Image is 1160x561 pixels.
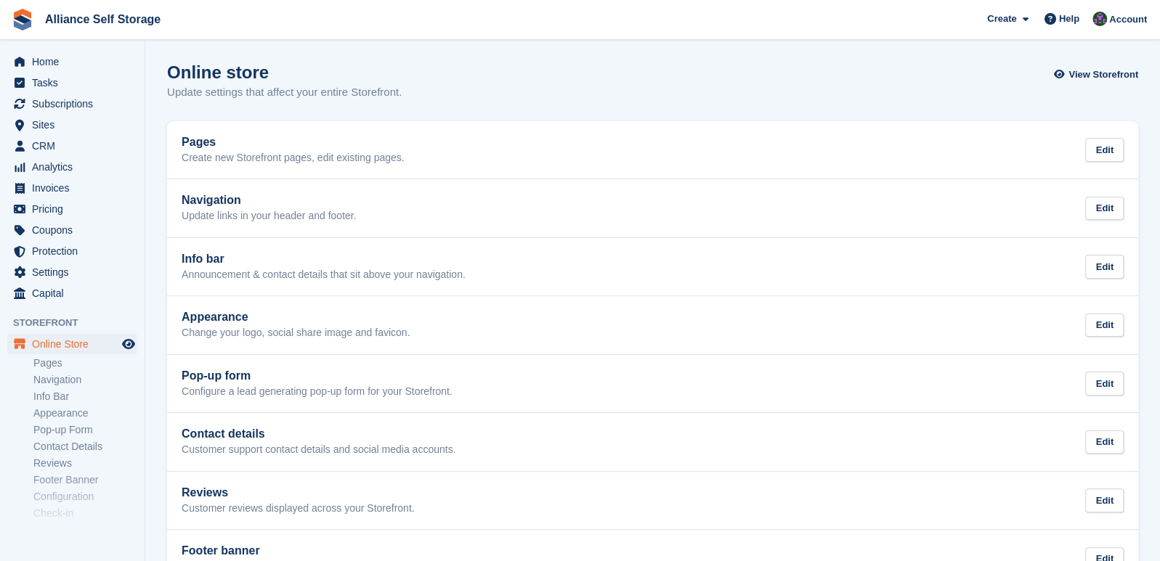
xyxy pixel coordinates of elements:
[1085,255,1124,279] div: Edit
[987,12,1016,26] span: Create
[33,473,137,487] a: Footer Banner
[1109,12,1147,27] span: Account
[32,220,119,240] span: Coupons
[1085,488,1124,512] div: Edit
[7,178,137,198] a: menu
[182,311,410,324] h2: Appearance
[7,262,137,282] a: menu
[182,152,405,165] p: Create new Storefront pages, edit existing pages.
[32,262,119,282] span: Settings
[33,440,137,454] a: Contact Details
[33,490,137,504] a: Configuration
[167,238,1138,296] a: Info bar Announcement & contact details that sit above your navigation. Edit
[7,115,137,135] a: menu
[1059,12,1079,26] span: Help
[7,157,137,177] a: menu
[1085,138,1124,162] div: Edit
[7,220,137,240] a: menu
[182,136,405,149] h2: Pages
[7,241,137,261] a: menu
[12,9,33,30] img: stora-icon-8386f47178a22dfd0bd8f6a31ec36ba5ce8667c1dd55bd0f319d3a0aa187defe.svg
[32,178,119,198] span: Invoices
[182,385,453,398] p: Configure a lead generating pop-up form for your Storefront.
[182,502,415,515] p: Customer reviews displayed across your Storefront.
[33,356,137,370] a: Pages
[32,94,119,114] span: Subscriptions
[7,73,137,93] a: menu
[1085,372,1124,396] div: Edit
[33,406,137,420] a: Appearance
[167,472,1138,530] a: Reviews Customer reviews displayed across your Storefront. Edit
[13,316,145,330] span: Storefront
[32,334,119,354] span: Online Store
[1085,197,1124,221] div: Edit
[182,253,466,266] h2: Info bar
[167,179,1138,237] a: Navigation Update links in your header and footer. Edit
[182,327,410,340] p: Change your logo, social share image and favicon.
[7,199,137,219] a: menu
[182,443,455,456] p: Customer support contact details and social media accounts.
[167,84,402,101] p: Update settings that affect your entire Storefront.
[32,199,119,219] span: Pricing
[182,269,466,282] p: Announcement & contact details that sit above your navigation.
[182,486,415,499] h2: Reviews
[33,423,137,437] a: Pop-up Form
[1058,62,1138,86] a: View Storefront
[7,283,137,303] a: menu
[7,94,137,114] a: menu
[32,283,119,303] span: Capital
[32,52,119,72] span: Home
[33,373,137,387] a: Navigation
[182,427,455,441] h2: Contact details
[32,115,119,135] span: Sites
[32,241,119,261] span: Protection
[167,355,1138,413] a: Pop-up form Configure a lead generating pop-up form for your Storefront. Edit
[39,7,166,31] a: Alliance Self Storage
[7,334,137,354] a: menu
[33,507,137,520] a: Check-in
[167,62,402,82] h1: Online store
[1085,430,1124,454] div: Edit
[7,52,137,72] a: menu
[32,157,119,177] span: Analytics
[182,544,527,557] h2: Footer banner
[32,136,119,156] span: CRM
[33,456,137,470] a: Reviews
[167,121,1138,179] a: Pages Create new Storefront pages, edit existing pages. Edit
[7,136,137,156] a: menu
[182,369,453,382] h2: Pop-up form
[1068,67,1138,82] span: View Storefront
[1092,12,1107,26] img: Romilly Norton
[33,390,137,404] a: Info Bar
[182,210,357,223] p: Update links in your header and footer.
[167,296,1138,354] a: Appearance Change your logo, social share image and favicon. Edit
[182,194,357,207] h2: Navigation
[167,413,1138,471] a: Contact details Customer support contact details and social media accounts. Edit
[1085,314,1124,337] div: Edit
[32,73,119,93] span: Tasks
[120,335,137,353] a: Preview store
